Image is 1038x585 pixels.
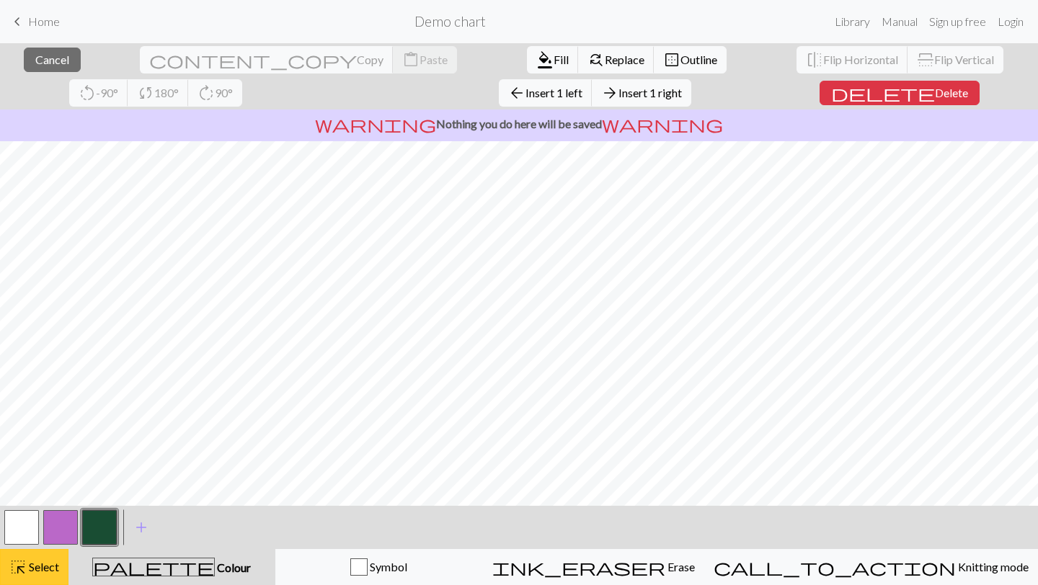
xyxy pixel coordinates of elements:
span: flip [806,50,823,70]
span: Flip Horizontal [823,53,898,66]
span: Outline [680,53,717,66]
button: Knitting mode [704,549,1038,585]
span: Home [28,14,60,28]
span: Copy [357,53,383,66]
span: palette [93,557,214,577]
span: Flip Vertical [934,53,994,66]
span: highlight_alt [9,557,27,577]
a: Home [9,9,60,34]
span: flip [915,51,936,68]
span: sync [137,83,154,103]
button: Delete [820,81,980,105]
span: arrow_back [508,83,525,103]
button: -90° [69,79,128,107]
span: arrow_forward [601,83,618,103]
span: add [133,517,150,537]
span: 180° [154,86,179,99]
button: Symbol [275,549,483,585]
span: 90° [215,86,233,99]
span: Erase [665,560,695,573]
button: Fill [527,46,579,73]
h2: Demo chart [414,13,486,30]
button: 180° [128,79,189,107]
span: content_copy [149,50,357,70]
button: Erase [483,549,704,585]
span: Symbol [368,560,407,573]
button: Outline [654,46,727,73]
span: Delete [935,86,968,99]
button: 90° [188,79,242,107]
button: Insert 1 right [592,79,691,107]
span: Knitting mode [956,560,1029,573]
p: Nothing you do here will be saved [6,115,1032,133]
a: Library [829,7,876,36]
span: Insert 1 right [618,86,682,99]
span: call_to_action [714,557,956,577]
span: Replace [605,53,644,66]
span: Fill [554,53,569,66]
span: Colour [215,561,251,574]
span: Select [27,560,59,573]
span: -90° [96,86,118,99]
button: Insert 1 left [499,79,593,107]
button: Flip Horizontal [797,46,908,73]
span: ink_eraser [492,557,665,577]
span: keyboard_arrow_left [9,12,26,32]
button: Cancel [24,48,81,72]
button: Flip Vertical [908,46,1003,73]
a: Manual [876,7,923,36]
span: warning [602,114,723,134]
button: Colour [68,549,275,585]
button: Replace [578,46,655,73]
span: border_outer [663,50,680,70]
span: delete [831,83,935,103]
a: Login [992,7,1029,36]
span: rotate_left [79,83,96,103]
button: Copy [140,46,394,73]
span: rotate_right [198,83,215,103]
span: warning [315,114,436,134]
span: find_replace [587,50,605,70]
span: Insert 1 left [525,86,582,99]
span: format_color_fill [536,50,554,70]
span: Cancel [35,53,69,66]
a: Sign up free [923,7,992,36]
